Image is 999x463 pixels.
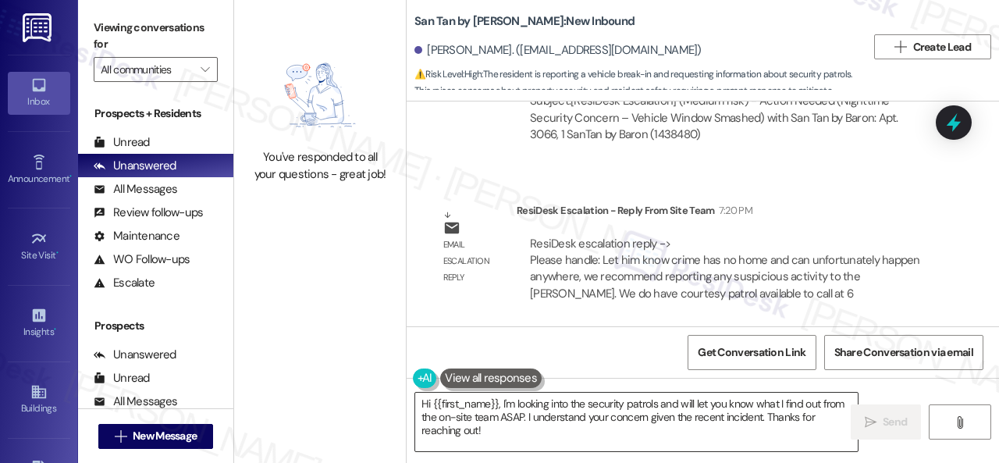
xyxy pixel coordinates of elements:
input: All communities [101,57,193,82]
div: Unread [94,370,150,386]
i:  [115,430,126,443]
textarea: Hi {{first_name}}, I'm looking into the security patrols and will let you know what I find out fr... [415,393,858,451]
i:  [201,63,209,76]
span: • [56,248,59,258]
div: 7:20 PM [715,202,752,219]
div: [PERSON_NAME]. ([EMAIL_ADDRESS][DOMAIN_NAME]) [414,42,702,59]
span: • [54,324,56,335]
button: New Message [98,424,214,449]
span: Share Conversation via email [834,344,973,361]
i:  [865,416,876,429]
div: Maintenance [94,228,180,244]
div: Unread [94,134,150,151]
i:  [894,41,906,53]
span: New Message [133,428,197,444]
div: All Messages [94,181,177,198]
span: : The resident is reporting a vehicle break-in and requesting information about security patrols.... [414,66,866,116]
div: Prospects + Residents [78,105,233,122]
div: WO Follow-ups [94,251,190,268]
button: Send [851,404,921,440]
span: Create Lead [913,39,971,55]
div: Unanswered [94,158,176,174]
a: Site Visit • [8,226,70,268]
b: San Tan by [PERSON_NAME]: New Inbound [414,13,635,30]
div: Review follow-ups [94,205,203,221]
a: Buildings [8,379,70,421]
div: All Messages [94,394,177,410]
span: Send [883,414,907,430]
button: Get Conversation Link [688,335,816,370]
div: Email escalation reply [443,237,504,287]
button: Share Conversation via email [824,335,983,370]
div: ResiDesk Escalation - Reply From Site Team [517,202,940,224]
span: Get Conversation Link [698,344,805,361]
img: empty-state [258,49,382,142]
a: Insights • [8,302,70,344]
div: Subject: [ResiDesk Escalation] (Medium risk) - Action Needed (Nighttime Security Concern – Vehicl... [530,93,926,143]
label: Viewing conversations for [94,16,218,57]
div: Prospects [78,318,233,334]
a: Inbox [8,72,70,114]
div: ResiDesk escalation reply -> Please handle: Let him know crime has no home and can unfortunately ... [530,236,920,301]
img: ResiDesk Logo [23,13,55,42]
span: • [69,171,72,182]
strong: ⚠️ Risk Level: High [414,68,482,80]
button: Create Lead [874,34,991,59]
i:  [954,416,965,429]
div: You've responded to all your questions - great job! [251,149,389,183]
div: Unanswered [94,347,176,363]
div: Escalate [94,275,155,291]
